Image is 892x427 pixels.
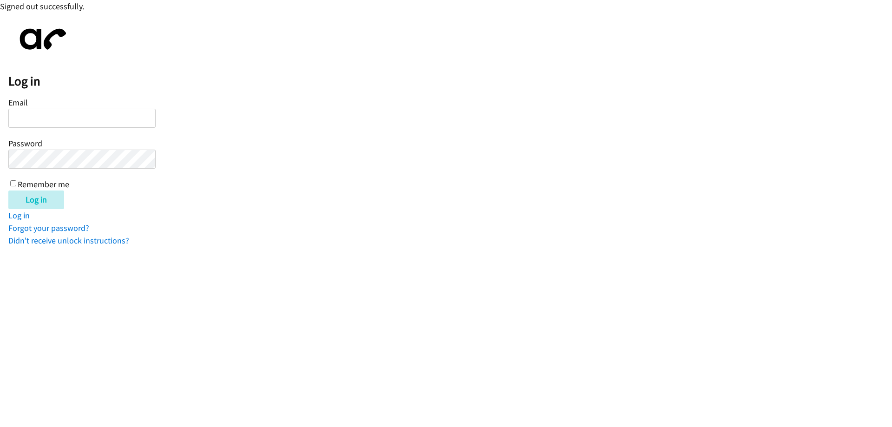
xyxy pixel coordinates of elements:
a: Log in [8,210,30,221]
label: Password [8,138,42,149]
label: Email [8,97,28,108]
img: aphone-8a226864a2ddd6a5e75d1ebefc011f4aa8f32683c2d82f3fb0802fe031f96514.svg [8,21,73,58]
a: Forgot your password? [8,223,89,233]
input: Log in [8,191,64,209]
label: Remember me [18,179,69,190]
h2: Log in [8,73,892,89]
a: Didn't receive unlock instructions? [8,235,129,246]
